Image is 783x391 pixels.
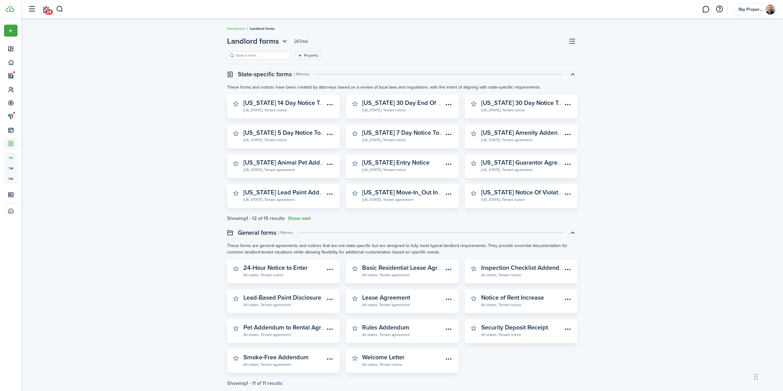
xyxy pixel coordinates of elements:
[362,159,444,173] a: [US_STATE] Entry Notice[US_STATE], Tenant notice
[362,99,444,113] a: [US_STATE] 30 Day End Of Term Notice To Vacate[US_STATE], Tenant notice
[481,129,563,143] a: [US_STATE] Amenity Addendum[US_STATE], Tenant agreement
[444,354,454,364] button: Open menu
[562,99,573,110] button: Open menu
[350,294,359,303] button: Mark as favourite
[469,324,478,333] button: Mark as favourite
[469,129,478,138] button: Mark as favourite
[481,263,568,272] widget-stats-description: Inspection Checklist Addendum
[481,99,563,113] a: [US_STATE] 30 Day Notice To Comply Or Vacate[US_STATE], Tenant notice
[232,354,240,362] button: Mark as favourite
[325,99,335,110] button: Open menu
[4,153,18,163] a: fr
[243,189,325,202] a: [US_STATE] Lead Paint Addendum[US_STATE], Tenant agreement
[243,331,325,337] widget-stats-subtitle: All states, Tenant agreement
[481,189,563,202] a: [US_STATE] Notice Of Violation[US_STATE], Tenant notice
[481,128,570,137] widget-stats-description: [US_STATE] Amenity Addendum
[362,196,444,202] widget-stats-subtitle: [US_STATE], Tenant agreement
[325,264,335,275] button: Open menu
[444,264,454,275] button: Open menu
[362,158,429,167] widget-stats-description: [US_STATE] Entry Notice
[232,294,240,303] button: Mark as favourite
[562,264,573,275] button: Open menu
[469,159,478,168] button: Mark as favourite
[362,272,444,278] widget-stats-subtitle: All states, Tenant agreement
[325,354,335,364] button: Open menu
[243,107,325,113] widget-stats-subtitle: [US_STATE], Tenant notice
[562,294,573,305] button: Open menu
[362,98,499,107] widget-stats-description: [US_STATE] 30 Day End Of Term Notice To Vacate
[227,36,279,47] span: Landlord forms
[232,99,240,108] button: Mark as favourite
[56,4,64,14] button: Search
[325,294,335,305] button: Open menu
[243,323,342,332] widget-stats-description: Pet Addendum to Rental Agreement
[481,331,563,337] widget-stats-subtitle: All states, Tenant notice
[362,129,444,143] a: [US_STATE] 7 Day Notice To Pay Rent Or Vacate[US_STATE], Tenant notice
[4,25,18,37] button: Open menu
[362,107,444,113] widget-stats-subtitle: [US_STATE], Tenant notice
[243,158,339,167] widget-stats-description: [US_STATE] Animal Pet Addendum
[362,188,461,197] widget-stats-description: [US_STATE] Move-In_Out Inspection
[567,69,578,79] button: Toggle accordion
[362,263,458,272] widget-stats-description: Basic Residential Lease Agreement
[278,230,293,235] swimlane-subtitle: ( 11 forms )
[362,354,444,367] a: Welcome LetterAll states, Tenant notice
[295,51,322,59] filter-tag: Open filter
[232,264,240,273] button: Mark as favourite
[362,353,405,362] widget-stats-description: Welcome Letter
[469,264,478,273] button: Mark as favourite
[362,294,444,308] a: Lease AgreementAll states, Tenant agreement
[325,189,335,199] button: Open menu
[362,331,444,337] widget-stats-subtitle: All states, Tenant agreement
[227,216,285,221] div: Showing results
[294,71,309,77] swimlane-subtitle: ( 15 forms )
[243,353,309,362] widget-stats-description: Smoke-Free Addendum
[325,129,335,140] button: Open menu
[227,26,245,31] a: Dashboard
[350,354,359,362] button: Mark as favourite
[325,324,335,334] button: Open menu
[350,129,359,138] button: Mark as favourite
[481,188,566,197] widget-stats-description: [US_STATE] Notice Of Violation
[738,7,763,12] span: Sky Properties
[481,166,563,173] widget-stats-subtitle: [US_STATE], Tenant agreement
[227,84,578,221] swimlane-body: Toggle accordion
[469,99,478,108] button: Mark as favourite
[362,166,444,173] widget-stats-subtitle: [US_STATE], Tenant notice
[288,216,311,221] button: Show next
[243,98,422,107] widget-stats-description: [US_STATE] 14 Day Notice To Quit And Vacate Repeated Violation
[350,99,359,108] button: Mark as favourite
[567,227,578,238] button: Toggle accordion
[444,99,454,110] button: Open menu
[227,36,289,47] button: Landlord forms
[232,189,240,197] button: Mark as favourite
[562,159,573,170] button: Open menu
[481,294,563,308] a: Notice of Rent IncreaseAll states, Tenant notice
[681,325,783,391] iframe: Chat Widget
[304,53,318,58] filter-tag-label: Property
[700,2,712,17] a: Messaging
[444,189,454,199] button: Open menu
[227,242,578,386] swimlane-body: Toggle accordion
[362,301,444,308] widget-stats-subtitle: All states, Tenant agreement
[294,38,308,45] header-page-total: 26 Total
[4,163,18,174] span: tm
[243,272,325,278] widget-stats-subtitle: All states, Tenant notice
[243,188,338,197] widget-stats-description: [US_STATE] Lead Paint Addendum
[243,128,438,137] widget-stats-description: [US_STATE] 5 Day Notice To Quit And Vacate Waste Crime Or Nuisance
[227,84,578,90] p: These forms and notices have been created by attorneys based on a review of local laws and regula...
[227,36,289,47] button: Open menu
[227,242,578,255] p: These forms are general agreements and notices that are not state-specific but are designed to fu...
[238,228,276,237] swimlane-title: General forms
[469,294,478,303] button: Mark as favourite
[350,189,359,197] button: Mark as favourite
[234,53,289,58] input: Search here...
[243,361,325,367] widget-stats-subtitle: All states, Tenant agreement
[362,361,444,367] widget-stats-subtitle: All states, Tenant notice
[4,174,18,184] a: fm
[362,324,444,337] a: Rules AddendumAll states, Tenant agreement
[243,129,325,143] a: [US_STATE] 5 Day Notice To Quit And Vacate Waste Crime Or Nuisance[US_STATE], Tenant notice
